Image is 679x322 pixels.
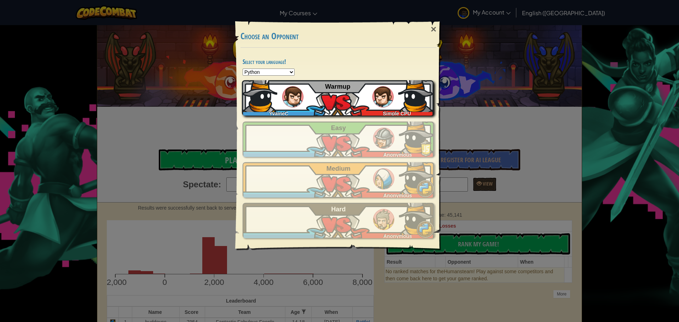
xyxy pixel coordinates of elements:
[383,111,411,116] span: Simple CPU
[383,152,412,158] span: Anonymous
[243,203,434,238] a: Anonymous
[372,86,394,107] img: humans_ladder_tutorial.png
[383,193,412,198] span: Anonymous
[425,19,442,40] div: ×
[243,80,434,116] a: YvaineCSimple CPU
[269,111,288,116] span: YvaineC
[243,58,434,65] h4: Select your language!
[325,83,350,90] span: Warmup
[383,233,412,239] span: Anonymous
[243,122,434,157] a: Anonymous
[399,118,434,153] img: ydwmskAAAAGSURBVAMA1zIdaJYLXsYAAAAASUVORK5CYII=
[373,209,394,230] img: humans_ladder_hard.png
[326,165,350,172] span: Medium
[242,77,277,112] img: ydwmskAAAAGSURBVAMA1zIdaJYLXsYAAAAASUVORK5CYII=
[398,77,434,112] img: ydwmskAAAAGSURBVAMA1zIdaJYLXsYAAAAASUVORK5CYII=
[399,159,434,194] img: ydwmskAAAAGSURBVAMA1zIdaJYLXsYAAAAASUVORK5CYII=
[373,168,394,189] img: humans_ladder_medium.png
[243,162,434,198] a: Anonymous
[240,31,436,41] h3: Choose an Opponent
[373,128,394,149] img: humans_ladder_easy.png
[331,206,346,213] span: Hard
[399,199,434,235] img: ydwmskAAAAGSURBVAMA1zIdaJYLXsYAAAAASUVORK5CYII=
[331,124,346,131] span: Easy
[282,86,303,107] img: humans_ladder_tutorial.png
